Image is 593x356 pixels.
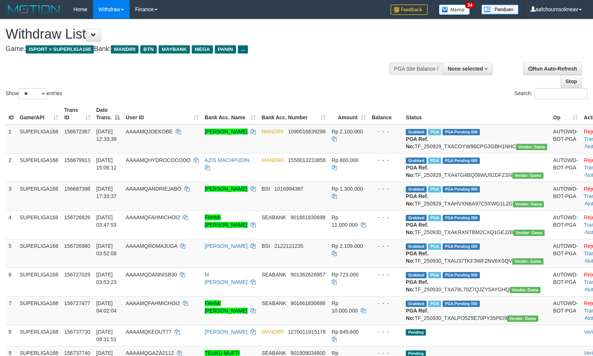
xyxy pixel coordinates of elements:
[535,88,587,99] input: Search:
[332,186,363,192] span: Rp 1.300.000
[288,329,326,335] span: Copy 1270011915178 to clipboard
[332,129,363,135] span: Rp 2.100.000
[288,157,326,163] span: Copy 1550013233856 to clipboard
[96,243,117,256] span: [DATE] 03:52:08
[262,329,284,335] span: MANDIRI
[523,62,582,75] a: Run Auto-Refresh
[372,271,400,278] div: - - -
[443,301,480,307] span: PGA Pending
[17,153,61,182] td: SUPERLIGA168
[406,186,427,192] span: Grabbed
[6,268,17,296] td: 6
[550,296,581,325] td: AUTOWD-BOT-PGA
[291,300,325,306] span: Copy 901661830698 to clipboard
[443,158,480,164] span: PGA Pending
[126,329,172,335] span: AAAAMQKEDUT77
[262,157,284,163] span: MANDIRI
[274,186,303,192] span: Copy 1016994387 to clipboard
[406,158,427,164] span: Grabbed
[205,157,249,163] a: AZIS MACHPUDIN
[6,239,17,268] td: 5
[550,103,581,124] th: Op: activate to sort column ascending
[428,243,441,250] span: Marked by aafromsomean
[428,186,441,192] span: Marked by aafsoycanthlai
[514,88,587,99] label: Search:
[262,272,286,278] span: SEABANK
[205,186,248,192] a: [PERSON_NAME]
[6,325,17,346] td: 8
[262,300,286,306] span: SEABANK
[126,243,177,249] span: AAAAMQROMAJUGA
[205,329,248,335] a: [PERSON_NAME]
[372,156,400,164] div: - - -
[6,182,17,210] td: 3
[372,328,400,336] div: - - -
[6,296,17,325] td: 7
[140,45,157,54] span: BTN
[17,296,61,325] td: SUPERLIGA168
[93,103,123,124] th: Date Trans.: activate to sort column descending
[550,268,581,296] td: AUTOWD-BOT-PGA
[369,103,403,124] th: Balance
[6,124,17,153] td: 1
[513,230,545,236] span: Vendor URL: https://trx31.1velocity.biz
[443,186,480,192] span: PGA Pending
[64,157,90,163] span: 156679913
[332,272,358,278] span: Rp 723.000
[126,300,180,306] span: AAAAMQFAHMICHOI2
[6,45,388,53] h4: Game: Bank:
[202,103,259,124] th: Bank Acc. Name: activate to sort column ascending
[439,4,470,15] img: Button%20Memo.svg
[406,329,426,336] span: Pending
[465,2,475,9] span: 34
[428,158,441,164] span: Marked by aafsengchandara
[443,62,492,75] button: None selected
[406,129,427,135] span: Grabbed
[64,329,90,335] span: 156737730
[512,172,543,179] span: Vendor URL: https://trx31.1velocity.biz
[428,272,441,278] span: Marked by aafandaneth
[17,103,61,124] th: Game/API: activate to sort column ascending
[291,214,325,220] span: Copy 901661830698 to clipboard
[406,279,428,292] b: PGA Ref. No:
[406,165,428,178] b: PGA Ref. No:
[17,210,61,239] td: SUPERLIGA168
[448,66,483,72] span: None selected
[61,103,93,124] th: Trans ID: activate to sort column ascending
[512,258,543,265] span: Vendor URL: https://trx31.1velocity.biz
[291,272,325,278] span: Copy 901362626957 to clipboard
[332,243,363,249] span: Rp 2.109.000
[126,214,180,220] span: AAAAMQFAHMICHOI2
[443,215,480,221] span: PGA Pending
[262,214,286,220] span: SEABANK
[406,136,428,149] b: PGA Ref. No:
[403,182,550,210] td: TF_250929_TXAHVXN6A97C5XWG1L2G
[17,325,61,346] td: SUPERLIGA168
[96,300,117,314] span: [DATE] 04:02:04
[17,182,61,210] td: SUPERLIGA168
[332,214,358,228] span: Rp 11.000.000
[96,157,117,171] span: [DATE] 15:06:12
[123,103,202,124] th: User ID: activate to sort column ascending
[389,62,443,75] div: PGA Site Balance /
[291,350,325,356] span: Copy 901909034800 to clipboard
[64,129,90,135] span: 156672367
[126,350,174,356] span: AAAAMQGAZA2112
[64,350,90,356] span: 156737740
[428,215,441,221] span: Marked by aafandaneth
[329,103,369,124] th: Amount: activate to sort column ascending
[390,4,428,15] img: Feedback.jpg
[516,144,547,150] span: Vendor URL: https://trx31.1velocity.biz
[406,301,427,307] span: Grabbed
[6,4,62,15] img: MOTION_logo.png
[406,250,428,264] b: PGA Ref. No:
[262,243,270,249] span: BSI
[205,129,248,135] a: [PERSON_NAME]
[262,186,270,192] span: BSI
[96,214,117,228] span: [DATE] 03:47:53
[126,272,177,278] span: AAAAMQDANNISB30
[372,185,400,192] div: - - -
[550,210,581,239] td: AUTOWD-BOT-PGA
[288,129,326,135] span: Copy 1090016639296 to clipboard
[96,329,117,342] span: [DATE] 09:31:51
